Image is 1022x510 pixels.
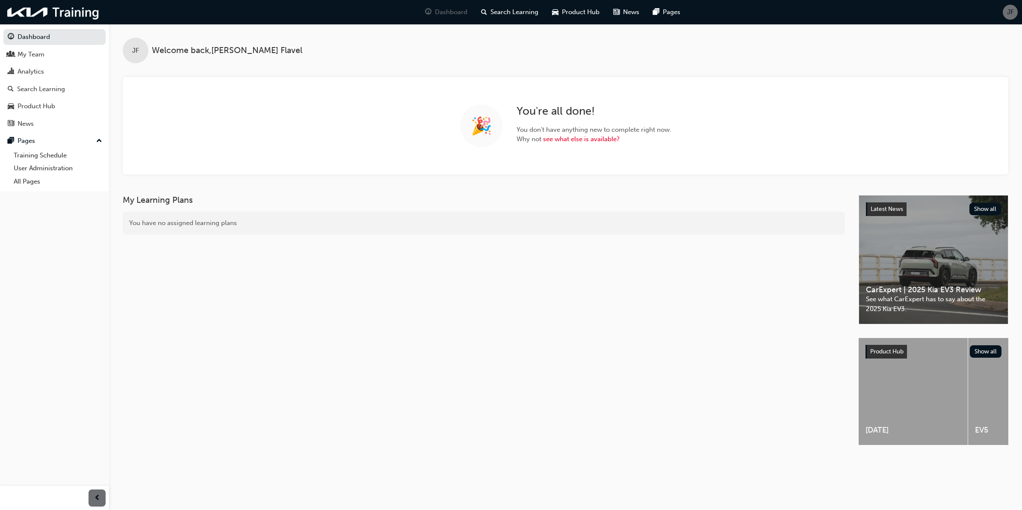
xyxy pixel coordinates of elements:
span: prev-icon [94,493,100,504]
span: CarExpert | 2025 Kia EV3 Review [866,285,1001,295]
span: car-icon [552,7,558,18]
a: All Pages [10,175,106,188]
span: search-icon [8,86,14,93]
div: Search Learning [17,84,65,94]
a: Product Hub [3,98,106,114]
span: Pages [663,7,680,17]
span: pages-icon [8,137,14,145]
span: Product Hub [870,348,904,355]
span: Welcome back , [PERSON_NAME] Flavel [152,46,302,56]
span: car-icon [8,103,14,110]
button: JF [1003,5,1018,20]
img: kia-training [4,3,103,21]
span: up-icon [96,136,102,147]
span: Why not [517,134,671,144]
button: Show all [969,203,1001,215]
a: Latest NewsShow allCarExpert | 2025 Kia EV3 ReviewSee what CarExpert has to say about the 2025 Ki... [859,195,1008,324]
span: news-icon [613,7,620,18]
div: Pages [18,136,35,146]
span: chart-icon [8,68,14,76]
a: Dashboard [3,29,106,45]
span: guage-icon [425,7,431,18]
div: Analytics [18,67,44,77]
span: people-icon [8,51,14,59]
span: See what CarExpert has to say about the 2025 Kia EV3. [866,294,1001,314]
span: pages-icon [653,7,659,18]
a: My Team [3,47,106,62]
span: Latest News [871,205,903,213]
a: [DATE] [859,338,968,445]
button: Show all [970,345,1002,358]
span: 🎉 [471,121,492,131]
span: Product Hub [562,7,600,17]
div: You have no assigned learning plans [123,212,845,234]
a: see what else is available? [543,135,620,143]
div: My Team [18,50,44,59]
button: Pages [3,133,106,149]
span: JF [132,46,139,56]
div: Product Hub [18,101,55,111]
a: Search Learning [3,81,106,97]
span: [DATE] [865,425,961,435]
a: Training Schedule [10,149,106,162]
span: Search Learning [490,7,538,17]
span: You don't have anything new to complete right now. [517,125,671,135]
a: guage-iconDashboard [418,3,474,21]
a: car-iconProduct Hub [545,3,606,21]
a: pages-iconPages [646,3,687,21]
a: Analytics [3,64,106,80]
span: News [623,7,639,17]
a: User Administration [10,162,106,175]
a: Latest NewsShow all [866,202,1001,216]
a: Product HubShow all [865,345,1001,359]
a: News [3,116,106,132]
a: news-iconNews [606,3,646,21]
span: news-icon [8,120,14,128]
button: DashboardMy TeamAnalyticsSearch LearningProduct HubNews [3,27,106,133]
span: search-icon [481,7,487,18]
a: search-iconSearch Learning [474,3,545,21]
span: guage-icon [8,33,14,41]
div: News [18,119,34,129]
h3: My Learning Plans [123,195,845,205]
h2: You're all done! [517,104,671,118]
span: JF [1007,7,1014,17]
span: Dashboard [435,7,467,17]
